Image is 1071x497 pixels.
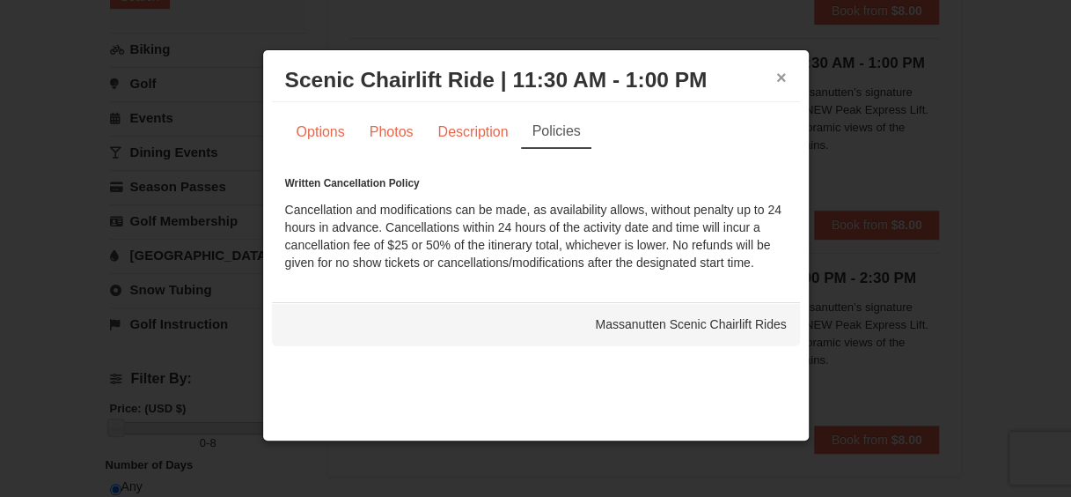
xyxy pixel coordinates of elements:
div: Massanutten Scenic Chairlift Rides [272,302,800,346]
a: Options [285,115,356,149]
h3: Scenic Chairlift Ride | 11:30 AM - 1:00 PM [285,67,787,93]
a: Description [426,115,519,149]
h6: Written Cancellation Policy [285,174,787,192]
div: Cancellation and modifications can be made, as availability allows, without penalty up to 24 hour... [285,174,787,271]
a: Policies [521,115,591,149]
button: × [776,69,787,86]
a: Photos [358,115,425,149]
